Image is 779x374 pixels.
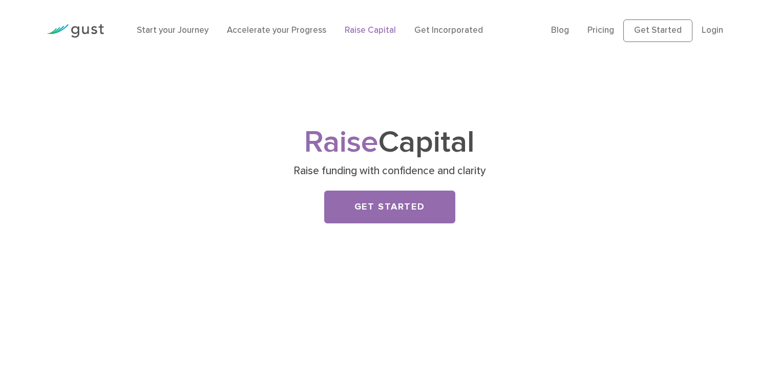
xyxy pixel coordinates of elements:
[623,19,692,42] a: Get Started
[227,25,326,35] a: Accelerate your Progress
[324,191,455,223] a: Get Started
[551,25,569,35] a: Blog
[702,25,723,35] a: Login
[414,25,483,35] a: Get Incorporated
[187,129,592,157] h1: Capital
[587,25,614,35] a: Pricing
[345,25,396,35] a: Raise Capital
[191,164,588,178] p: Raise funding with confidence and clarity
[137,25,208,35] a: Start your Journey
[47,24,104,38] img: Gust Logo
[304,124,378,160] span: Raise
